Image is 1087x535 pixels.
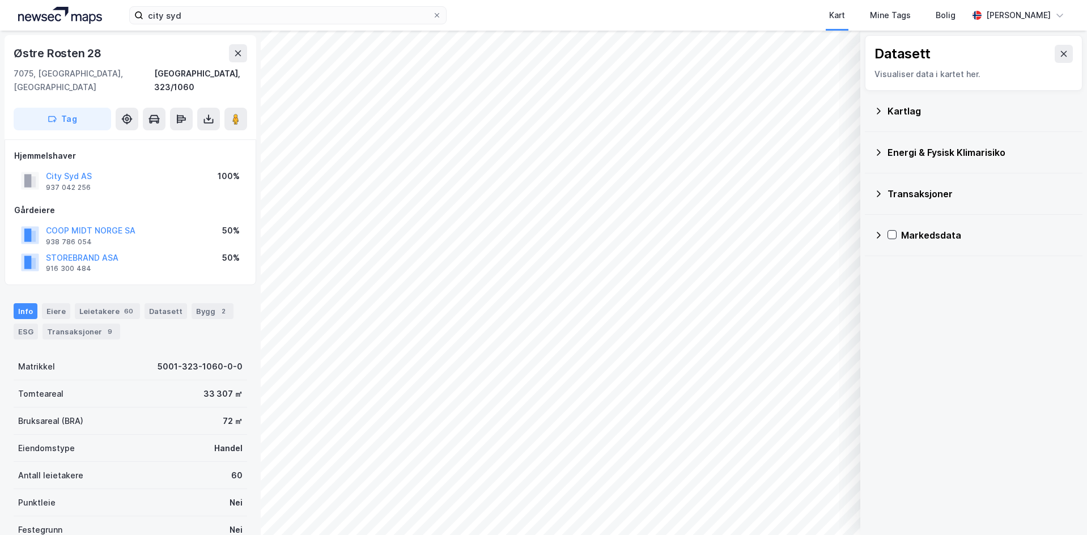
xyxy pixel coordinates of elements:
[888,146,1073,159] div: Energi & Fysisk Klimarisiko
[18,414,83,428] div: Bruksareal (BRA)
[231,469,243,482] div: 60
[829,9,845,22] div: Kart
[18,441,75,455] div: Eiendomstype
[14,324,38,339] div: ESG
[936,9,956,22] div: Bolig
[18,469,83,482] div: Antall leietakere
[14,67,154,94] div: 7075, [GEOGRAPHIC_DATA], [GEOGRAPHIC_DATA]
[874,67,1073,81] div: Visualiser data i kartet her.
[222,251,240,265] div: 50%
[874,45,931,63] div: Datasett
[145,303,187,319] div: Datasett
[14,149,247,163] div: Hjemmelshaver
[154,67,247,94] div: [GEOGRAPHIC_DATA], 323/1060
[46,237,92,247] div: 938 786 054
[192,303,233,319] div: Bygg
[42,303,70,319] div: Eiere
[14,44,104,62] div: Østre Rosten 28
[230,496,243,509] div: Nei
[223,414,243,428] div: 72 ㎡
[218,169,240,183] div: 100%
[158,360,243,373] div: 5001-323-1060-0-0
[222,224,240,237] div: 50%
[18,387,63,401] div: Tomteareal
[122,305,135,317] div: 60
[986,9,1051,22] div: [PERSON_NAME]
[888,187,1073,201] div: Transaksjoner
[46,264,91,273] div: 916 300 484
[218,305,229,317] div: 2
[75,303,140,319] div: Leietakere
[888,104,1073,118] div: Kartlag
[14,108,111,130] button: Tag
[43,324,120,339] div: Transaksjoner
[214,441,243,455] div: Handel
[104,326,116,337] div: 9
[18,7,102,24] img: logo.a4113a55bc3d86da70a041830d287a7e.svg
[901,228,1073,242] div: Markedsdata
[1030,481,1087,535] iframe: Chat Widget
[143,7,432,24] input: Søk på adresse, matrikkel, gårdeiere, leietakere eller personer
[18,360,55,373] div: Matrikkel
[870,9,911,22] div: Mine Tags
[18,496,56,509] div: Punktleie
[14,203,247,217] div: Gårdeiere
[203,387,243,401] div: 33 307 ㎡
[14,303,37,319] div: Info
[46,183,91,192] div: 937 042 256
